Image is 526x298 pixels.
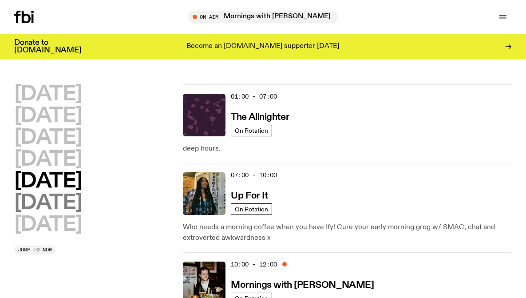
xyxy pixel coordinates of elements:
h3: The Allnighter [231,113,289,122]
p: deep hours. [183,143,512,154]
span: On Rotation [235,206,268,212]
a: The Allnighter [231,111,289,122]
h3: Up For It [231,191,268,201]
p: Become an [DOMAIN_NAME] supporter [DATE] [187,43,340,51]
img: Ify - a Brown Skin girl with black braided twists, looking up to the side with her tongue stickin... [183,172,225,215]
span: 10:00 - 12:00 [231,260,277,269]
h3: Donate to [DOMAIN_NAME] [14,39,81,54]
button: [DATE] [14,171,82,191]
a: Up For It [231,190,268,201]
button: [DATE] [14,215,82,235]
button: Jump to now [14,246,55,254]
a: On Rotation [231,203,272,215]
span: Jump to now [18,247,52,252]
button: [DATE] [14,193,82,213]
a: Mornings with [PERSON_NAME] [231,279,374,290]
button: [DATE] [14,150,82,170]
span: On Rotation [235,127,268,134]
button: [DATE] [14,128,82,148]
span: 07:00 - 10:00 [231,171,277,179]
p: Who needs a morning coffee when you have Ify! Cure your early morning grog w/ SMAC, chat and extr... [183,222,512,243]
button: [DATE] [14,84,82,104]
a: On Rotation [231,125,272,136]
span: 01:00 - 07:00 [231,92,277,101]
button: On AirMornings with [PERSON_NAME] [188,11,338,23]
button: [DATE] [14,106,82,126]
h3: Mornings with [PERSON_NAME] [231,281,374,290]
